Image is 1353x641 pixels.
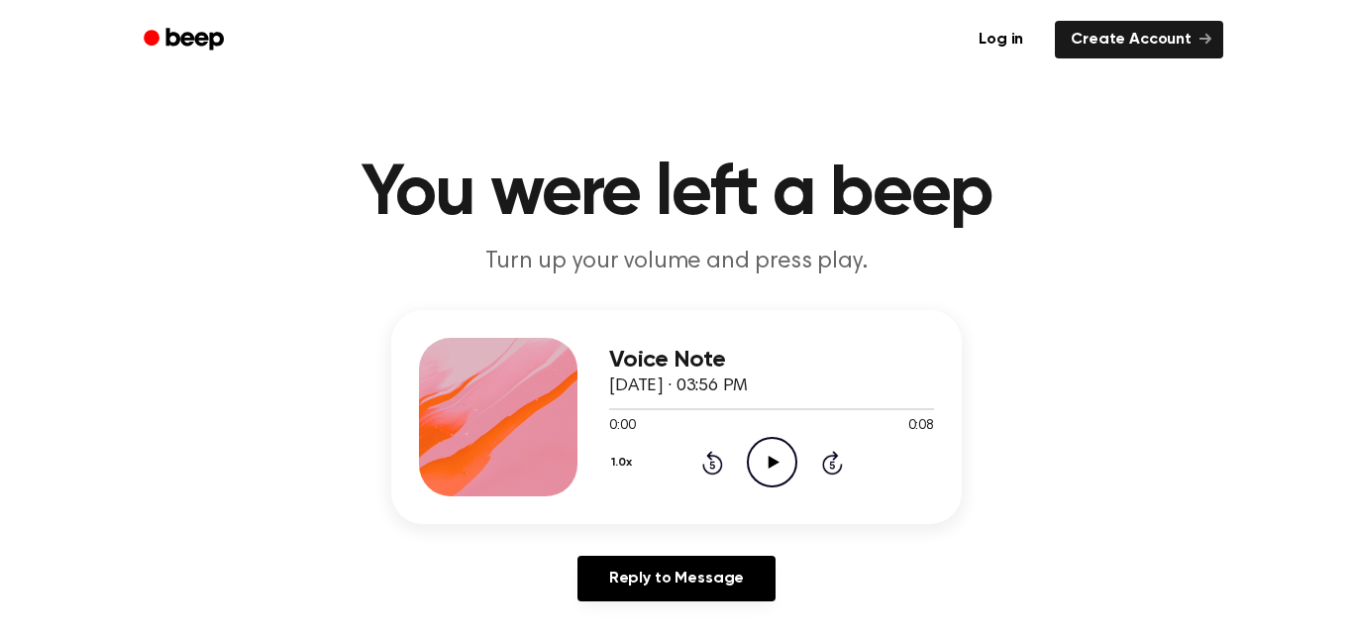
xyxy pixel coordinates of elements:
[577,556,776,601] a: Reply to Message
[1055,21,1223,58] a: Create Account
[609,446,639,480] button: 1.0x
[609,416,635,437] span: 0:00
[609,377,748,395] span: [DATE] · 03:56 PM
[296,246,1057,278] p: Turn up your volume and press play.
[169,159,1184,230] h1: You were left a beep
[130,21,242,59] a: Beep
[908,416,934,437] span: 0:08
[959,17,1043,62] a: Log in
[609,347,934,374] h3: Voice Note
